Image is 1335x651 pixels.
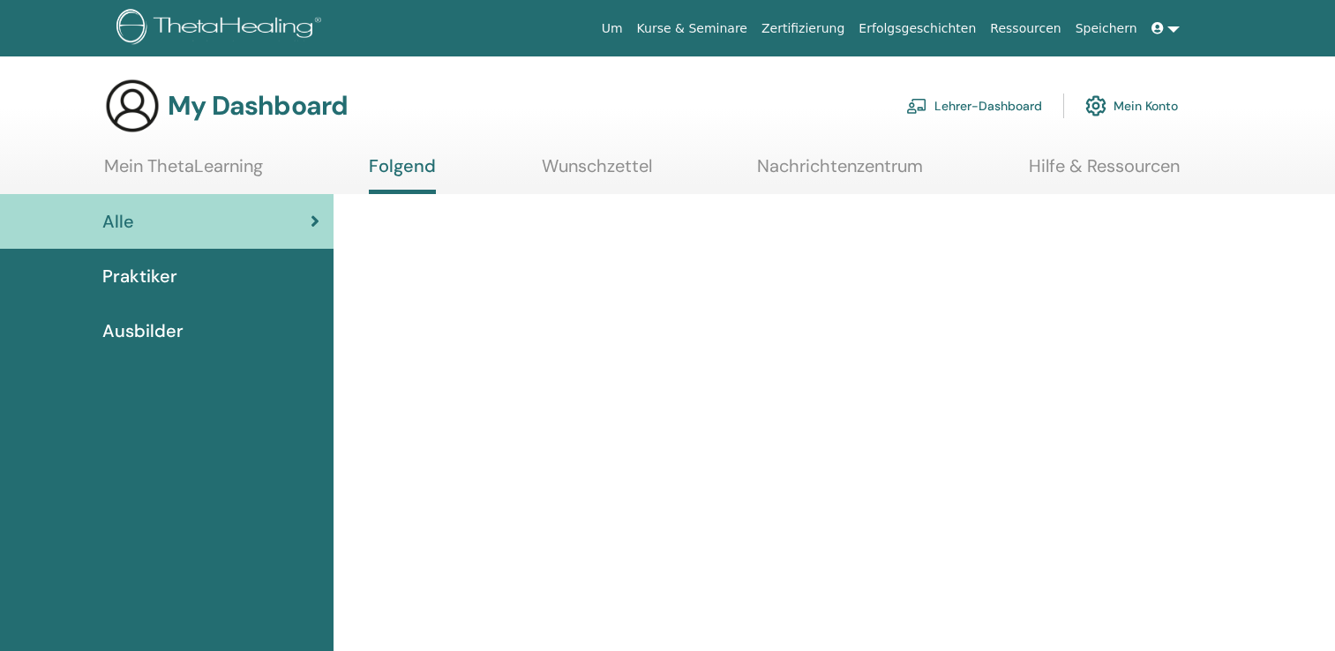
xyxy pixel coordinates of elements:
[630,12,754,45] a: Kurse & Seminare
[906,98,927,114] img: chalkboard-teacher.svg
[1085,91,1106,121] img: cog.svg
[102,208,134,235] span: Alle
[757,155,923,190] a: Nachrichtenzentrum
[542,155,652,190] a: Wunschzettel
[168,90,348,122] h3: My Dashboard
[906,86,1042,125] a: Lehrer-Dashboard
[851,12,983,45] a: Erfolgsgeschichten
[1069,12,1144,45] a: Speichern
[102,318,184,344] span: Ausbilder
[595,12,630,45] a: Um
[1085,86,1178,125] a: Mein Konto
[102,263,177,289] span: Praktiker
[1029,155,1180,190] a: Hilfe & Ressourcen
[116,9,327,49] img: logo.png
[104,78,161,134] img: generic-user-icon.jpg
[369,155,436,194] a: Folgend
[754,12,851,45] a: Zertifizierung
[104,155,263,190] a: Mein ThetaLearning
[983,12,1068,45] a: Ressourcen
